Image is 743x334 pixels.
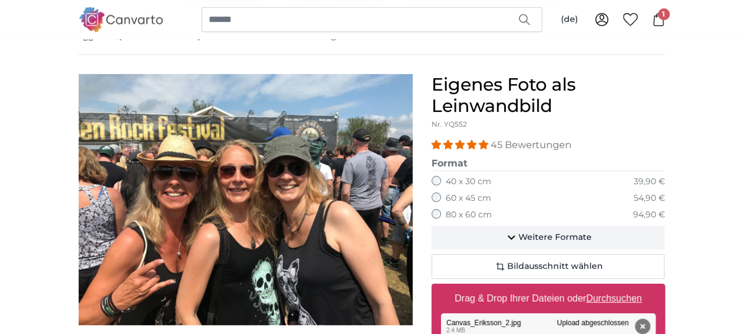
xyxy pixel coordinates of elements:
[551,9,588,30] button: (de)
[586,293,641,303] u: Durchsuchen
[633,192,664,204] div: 54,90 €
[446,176,491,188] label: 40 x 30 cm
[507,261,603,272] span: Bildausschnitt wählen
[450,287,647,310] label: Drag & Drop Ihrer Dateien oder
[431,254,665,279] button: Bildausschnitt wählen
[632,209,664,221] div: 94,90 €
[431,74,665,117] h1: Eigenes Foto als Leinwandbild
[446,209,492,221] label: 80 x 60 cm
[446,192,491,204] label: 60 x 45 cm
[79,74,413,325] div: 1 of 1
[431,120,467,129] span: Nr. YQ552
[658,8,670,20] span: 1
[633,176,664,188] div: 39,90 €
[431,156,665,171] legend: Format
[79,74,413,325] img: personalised-canvas-print
[79,7,164,31] img: Canvarto
[431,139,491,150] span: 4.93 stars
[431,226,665,249] button: Weitere Formate
[518,232,592,243] span: Weitere Formate
[491,139,572,150] span: 45 Bewertungen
